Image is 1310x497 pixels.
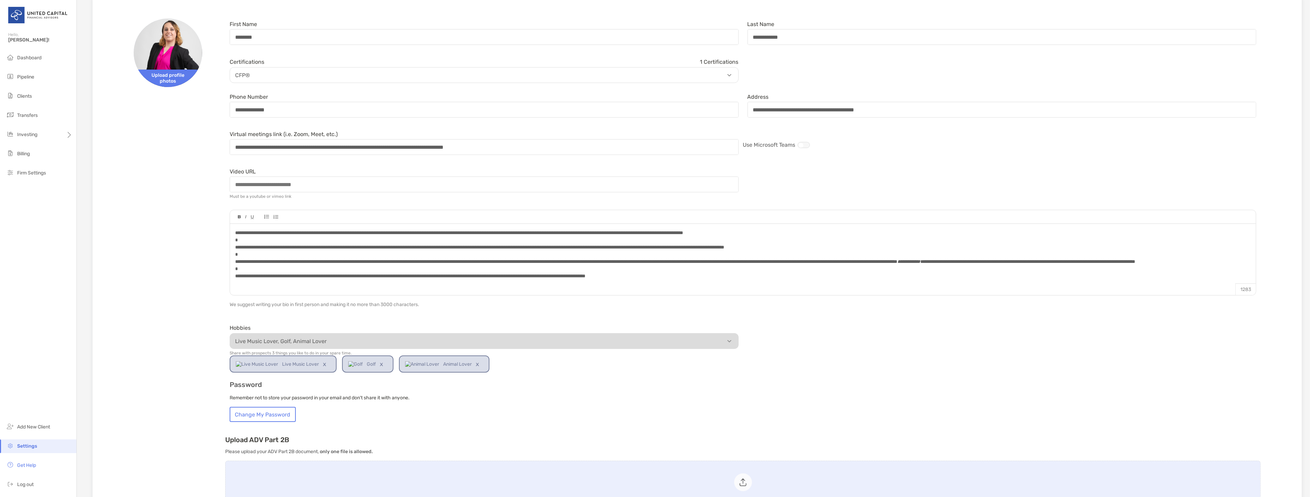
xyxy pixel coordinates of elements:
[230,59,739,65] div: Certifications
[245,215,246,219] img: Editor control icon
[17,55,41,61] span: Dashboard
[225,436,1261,444] h3: Upload ADV Part 2B
[6,422,14,431] img: add_new_client icon
[6,461,14,469] img: get-help icon
[748,21,775,27] label: Last Name
[700,59,739,65] span: 1 Certifications
[264,215,269,219] img: Editor control icon
[230,300,1256,309] p: We suggest writing your bio in first person and making it no more than 3000 characters.
[230,393,1256,402] p: Remember not to store your password in your email and don't share it with anyone.
[230,169,256,174] label: Video URL
[17,151,30,157] span: Billing
[251,215,254,219] img: Editor control icon
[17,74,34,80] span: Pipeline
[405,356,439,372] img: Animal Lover
[134,70,202,87] span: Upload profile photos
[6,480,14,488] img: logout icon
[376,356,387,372] a: x
[230,407,296,422] button: Change My Password
[348,356,363,372] img: Golf
[17,170,46,176] span: Firm Settings
[8,37,72,43] span: [PERSON_NAME]!
[6,149,14,157] img: billing icon
[6,111,14,119] img: transfers icon
[443,356,472,372] span: Animal Lover
[17,482,34,487] span: Log out
[17,132,37,137] span: Investing
[17,93,32,99] span: Clients
[6,130,14,138] img: investing icon
[6,92,14,100] img: clients icon
[748,94,769,100] label: Address
[6,441,14,450] img: settings icon
[8,3,68,27] img: United Capital Logo
[230,325,739,331] div: Hobbies
[232,71,740,80] p: CFP®
[230,131,338,137] label: Virtual meetings link (i.e. Zoom, Meet, etc.)
[743,142,796,148] span: Use Microsoft Teams
[320,449,373,454] b: only one file is allowed.
[230,21,257,27] label: First Name
[17,443,37,449] span: Settings
[273,215,278,219] img: Editor control icon
[230,351,739,355] p: Share with prospects 3 things you like to do in your spare time.
[225,447,1261,456] p: Please upload your ADV Part 2B document,
[238,215,241,219] img: Editor control icon
[6,53,14,61] img: dashboard icon
[1235,283,1256,295] p: 1283
[17,424,50,430] span: Add New Client
[236,356,278,372] img: Live Music Lover
[134,19,202,87] img: Avatar
[17,462,36,468] span: Get Help
[230,94,268,100] label: Phone Number
[6,168,14,177] img: firm-settings icon
[6,72,14,81] img: pipeline icon
[230,194,291,199] div: Must be a youtube or vimeo link
[282,356,319,372] span: Live Music Lover
[319,356,330,372] a: x
[17,112,38,118] span: Transfers
[472,356,483,372] a: x
[232,337,740,346] p: Live Music Lover, Golf, Animal Lover
[230,381,1256,389] h3: Password
[367,356,376,372] span: Golf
